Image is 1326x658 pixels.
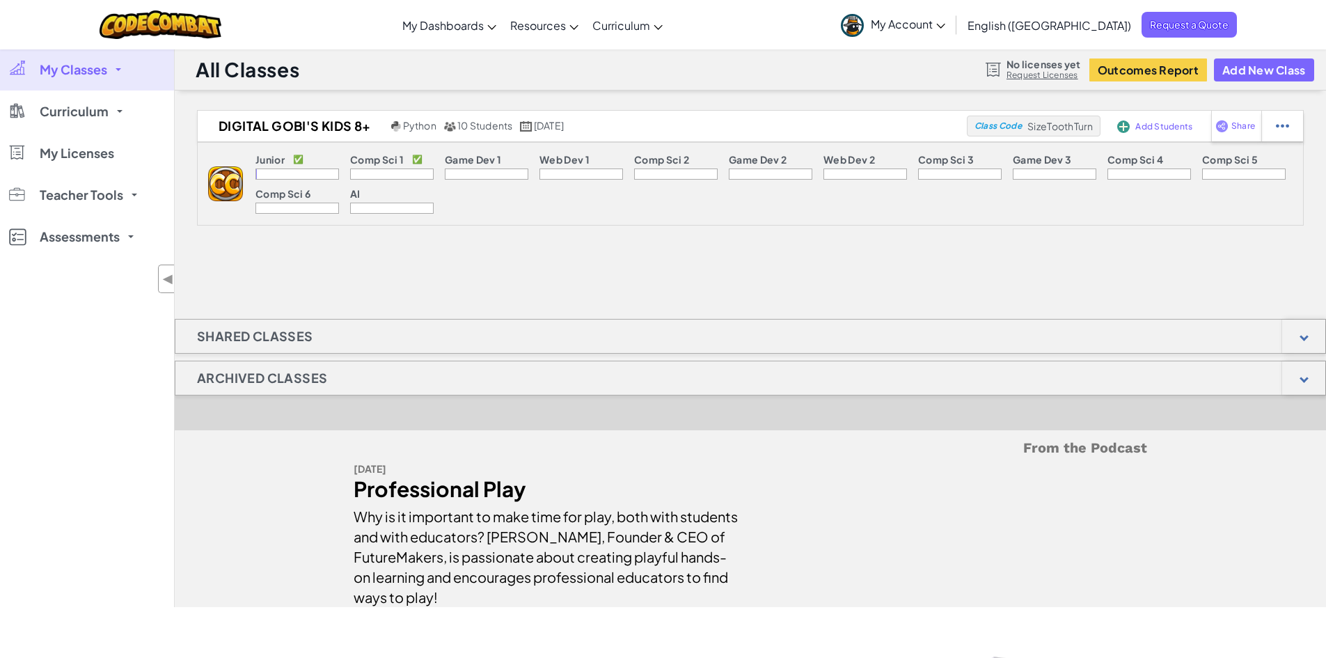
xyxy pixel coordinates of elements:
p: Web Dev 2 [823,154,875,165]
p: Comp Sci 6 [255,188,310,199]
a: Resources [503,6,585,44]
p: Comp Sci 1 [350,154,404,165]
p: Game Dev 3 [1013,154,1071,165]
p: Junior [255,154,285,165]
a: My Dashboards [395,6,503,44]
h2: Digital Gobi's Kids 8+ [198,116,388,136]
a: Digital Gobi's Kids 8+ Python 10 Students [DATE] [198,116,967,136]
h1: Archived Classes [175,361,349,395]
a: English ([GEOGRAPHIC_DATA]) [961,6,1138,44]
span: Add Students [1135,123,1192,131]
a: My Account [834,3,952,47]
div: Why is it important to make time for play, both with students and with educators? [PERSON_NAME], ... [354,499,740,607]
span: [DATE] [534,119,564,132]
h1: All Classes [196,56,299,83]
img: MultipleUsers.png [443,121,456,132]
p: Comp Sci 2 [634,154,689,165]
h5: From the Podcast [354,437,1147,459]
span: Curriculum [592,18,650,33]
img: IconAddStudents.svg [1117,120,1130,133]
img: python.png [391,121,402,132]
p: Web Dev 1 [539,154,590,165]
span: Resources [510,18,566,33]
div: [DATE] [354,459,740,479]
span: Share [1231,122,1255,130]
img: avatar [841,14,864,37]
a: Curriculum [585,6,670,44]
span: My Licenses [40,147,114,159]
img: calendar.svg [520,121,532,132]
span: Assessments [40,230,120,243]
span: Class Code [974,122,1022,130]
div: Professional Play [354,479,740,499]
img: logo [208,166,243,201]
img: IconShare_Purple.svg [1215,120,1229,132]
span: My Account [871,17,945,31]
p: Game Dev 1 [445,154,501,165]
span: ◀ [162,269,174,289]
span: My Dashboards [402,18,484,33]
p: Comp Sci 3 [918,154,974,165]
img: CodeCombat logo [100,10,221,39]
span: Teacher Tools [40,189,123,201]
h1: Shared Classes [175,319,335,354]
p: ✅ [293,154,303,165]
p: Comp Sci 4 [1107,154,1163,165]
p: AI [350,188,361,199]
p: Game Dev 2 [729,154,787,165]
p: Comp Sci 5 [1202,154,1258,165]
span: English ([GEOGRAPHIC_DATA]) [968,18,1131,33]
button: Outcomes Report [1089,58,1207,81]
span: Curriculum [40,105,109,118]
span: Python [403,119,436,132]
span: 10 Students [457,119,513,132]
a: Request a Quote [1142,12,1237,38]
button: Add New Class [1214,58,1314,81]
span: No licenses yet [1007,58,1080,70]
p: ✅ [412,154,423,165]
span: My Classes [40,63,107,76]
a: Request Licenses [1007,70,1080,81]
img: IconStudentEllipsis.svg [1276,120,1289,132]
span: SizeToothTurn [1027,120,1093,132]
